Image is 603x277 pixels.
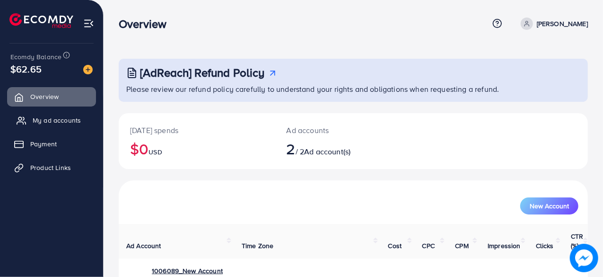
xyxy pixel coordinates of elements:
span: CPC [422,241,435,250]
a: My ad accounts [7,111,96,130]
span: New Account [530,203,569,209]
a: Product Links [7,158,96,177]
span: Ad Account [126,241,161,250]
img: menu [83,18,94,29]
img: logo [9,13,73,28]
span: Ad account(s) [304,146,350,157]
p: [PERSON_NAME] [537,18,588,29]
span: Impression [488,241,521,250]
p: [DATE] spends [130,125,264,136]
img: image [83,65,93,74]
p: Please review our refund policy carefully to understand your rights and obligations when requesti... [126,83,582,95]
h3: Overview [119,17,174,31]
img: image [570,244,598,272]
span: CPM [455,241,468,250]
h3: [AdReach] Refund Policy [140,66,265,80]
span: CTR (%) [571,232,583,250]
a: Payment [7,134,96,153]
a: [PERSON_NAME] [517,18,588,30]
a: Overview [7,87,96,106]
h2: $0 [130,140,264,158]
span: Payment [30,139,57,149]
span: Overview [30,92,59,101]
span: USD [149,147,162,157]
span: Clicks [536,241,554,250]
span: Cost [388,241,402,250]
p: Ad accounts [287,125,381,136]
button: New Account [520,197,578,214]
span: Time Zone [242,241,273,250]
span: Ecomdy Balance [10,52,61,62]
span: 2 [287,138,296,160]
span: Product Links [30,163,71,172]
span: $62.65 [10,62,42,76]
h2: / 2 [287,140,381,158]
span: My ad accounts [33,116,81,125]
